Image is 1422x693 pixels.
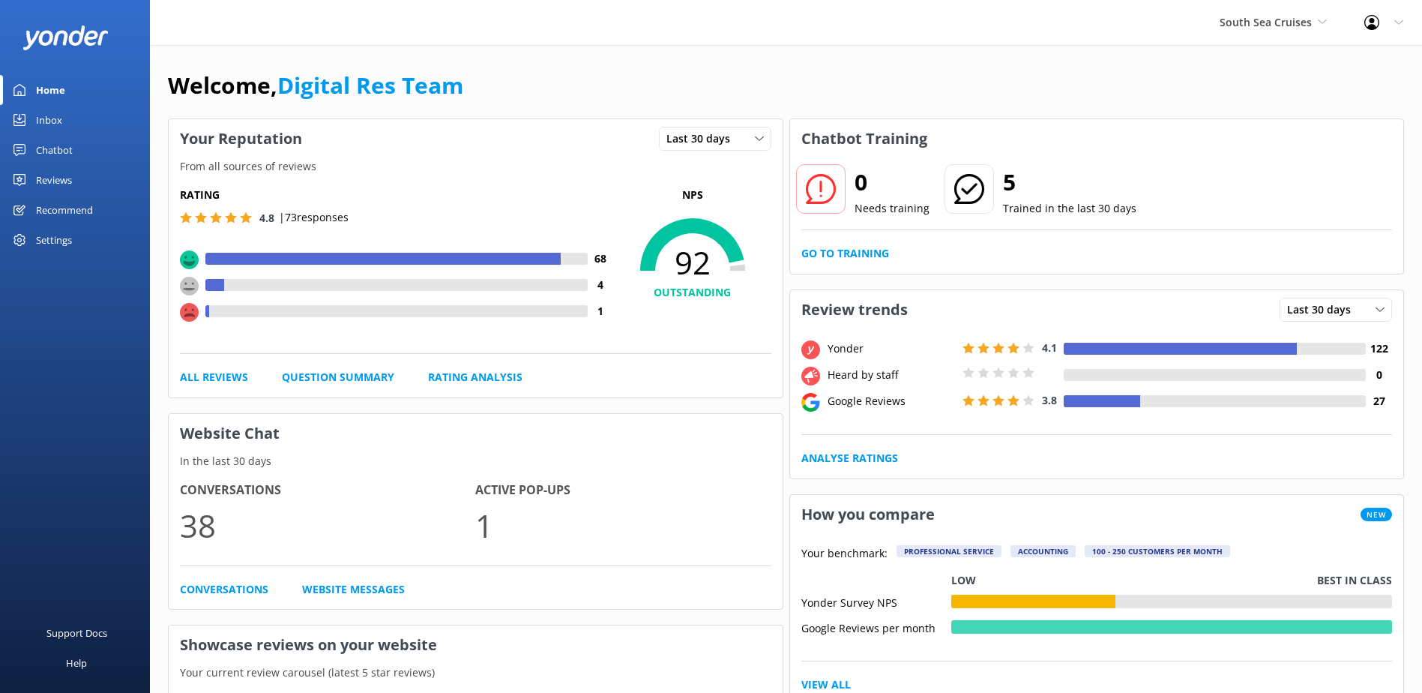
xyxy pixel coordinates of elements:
[588,303,614,319] h4: 1
[1042,393,1057,407] span: 3.8
[1366,393,1392,409] h4: 27
[169,119,313,158] h3: Your Reputation
[36,75,65,105] div: Home
[1220,15,1312,29] span: South Sea Cruises
[801,595,951,608] div: Yonder Survey NPS
[801,545,888,563] p: Your benchmark:
[22,25,109,50] img: yonder-white-logo.png
[1010,545,1076,557] div: Accounting
[1085,545,1230,557] div: 100 - 250 customers per month
[168,67,463,103] h1: Welcome,
[1003,200,1136,217] p: Trained in the last 30 days
[180,187,614,203] h5: Rating
[824,367,959,383] div: Heard by staff
[855,164,930,200] h2: 0
[1317,572,1392,589] p: Best in class
[1042,340,1057,355] span: 4.1
[36,105,62,135] div: Inbox
[801,245,889,262] a: Go to Training
[801,450,898,466] a: Analyse Ratings
[790,495,946,534] h3: How you compare
[790,119,939,158] h3: Chatbot Training
[475,500,771,550] p: 1
[614,284,771,301] h4: OUTSTANDING
[66,648,87,678] div: Help
[180,581,268,598] a: Conversations
[180,369,248,385] a: All Reviews
[259,211,274,225] span: 4.8
[36,135,73,165] div: Chatbot
[951,572,976,589] p: Low
[169,625,783,664] h3: Showcase reviews on your website
[46,618,107,648] div: Support Docs
[801,676,851,693] a: View All
[169,664,783,681] p: Your current review carousel (latest 5 star reviews)
[180,500,475,550] p: 38
[36,165,72,195] div: Reviews
[279,209,349,226] p: | 73 responses
[1366,367,1392,383] h4: 0
[588,277,614,293] h4: 4
[180,481,475,500] h4: Conversations
[169,158,783,175] p: From all sources of reviews
[302,581,405,598] a: Website Messages
[1366,340,1392,357] h4: 122
[475,481,771,500] h4: Active Pop-ups
[277,70,463,100] a: Digital Res Team
[897,545,1001,557] div: Professional Service
[1361,508,1392,521] span: New
[855,200,930,217] p: Needs training
[169,453,783,469] p: In the last 30 days
[824,393,959,409] div: Google Reviews
[169,414,783,453] h3: Website Chat
[1287,301,1360,318] span: Last 30 days
[614,244,771,281] span: 92
[1003,164,1136,200] h2: 5
[614,187,771,203] p: NPS
[801,620,951,634] div: Google Reviews per month
[36,195,93,225] div: Recommend
[282,369,394,385] a: Question Summary
[428,369,522,385] a: Rating Analysis
[588,250,614,267] h4: 68
[790,290,919,329] h3: Review trends
[36,225,72,255] div: Settings
[824,340,959,357] div: Yonder
[666,130,739,147] span: Last 30 days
